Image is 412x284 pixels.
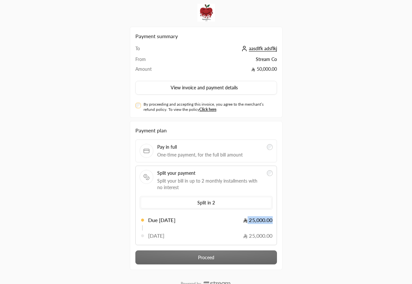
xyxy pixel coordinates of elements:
[267,144,273,150] input: Pay in fullOne-time payment, for the full bill amount
[240,46,277,51] a: aasdlfk adsflkj
[178,66,277,76] td: 50,000.00
[178,56,277,66] td: Stream Co
[135,45,178,56] td: To
[148,232,165,240] span: [DATE]
[197,4,215,22] img: Company Logo
[135,56,178,66] td: From
[135,66,178,76] td: Amount
[135,81,277,95] button: View invoice and payment details
[135,32,277,40] h2: Payment summary
[157,144,263,150] span: Pay in full
[199,107,216,112] a: Click here
[249,46,277,52] span: aasdlfk adsflkj
[243,216,273,224] span: 25,000.00
[243,232,273,240] span: 25,000.00
[157,178,263,191] span: Split your bill in up to 2 monthly installments with no interest
[197,200,215,205] span: Split in 2
[135,127,277,134] div: Payment plan
[157,170,263,176] span: Split your payment
[157,152,263,158] span: One-time payment, for the full bill amount
[148,216,175,224] span: Due [DATE]
[144,102,274,112] label: By proceeding and accepting this invoice, you agree to the merchant’s refund policy. To view the ...
[267,170,273,176] input: Split your paymentSplit your bill in up to 2 monthly installments with no interest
